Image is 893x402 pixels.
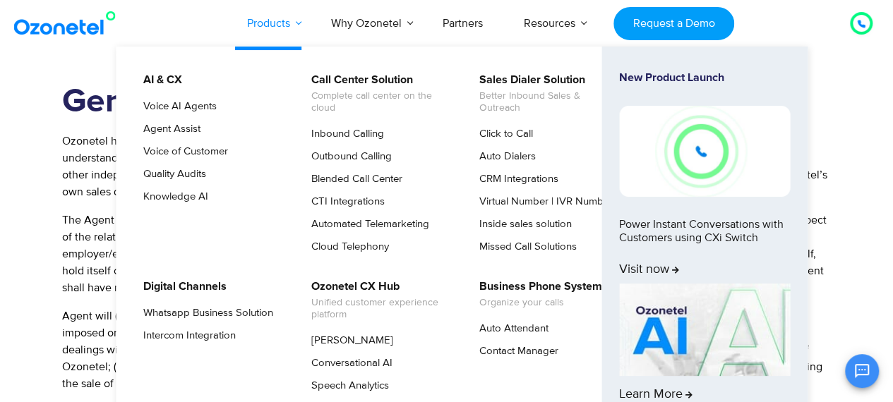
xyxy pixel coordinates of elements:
a: Inbound Calling [302,126,386,142]
a: Voice AI Agents [134,98,219,115]
a: Quality Audits [134,166,208,183]
span: The Agent acknowledges and agrees that the Agent and Ozonetel are independent contractors. Neithe... [62,213,827,261]
a: CTI Integrations [302,193,387,210]
a: Agent Assist [134,121,203,138]
a: Call Center SolutionComplete call center on the cloud [302,71,453,116]
span: Better Inbound Sales & Outreach [479,90,618,114]
span: Unified customer experience platform [311,297,450,321]
a: Request a Demo [613,7,734,40]
span: The Agent will never refer to itself, hold itself out as, and/or knowingly permit any person or e... [62,247,824,295]
a: Auto Attendant [470,320,551,337]
a: Click to Call [470,126,535,142]
a: Auto Dialers [470,148,538,165]
a: AI & CX [134,71,184,89]
a: Intercom Integration [134,327,238,344]
a: Knowledge AI [134,188,210,205]
span: Complete call center on the cloud [311,90,450,114]
a: Virtual Number | IVR Number [470,193,615,210]
a: Automated Telemarketing [302,216,431,233]
span: Agent will (i) use its best efforts to solicit and sell the Products to Prospective Customers and... [62,309,822,391]
a: Voice of Customer [134,143,230,160]
a: Outbound Calling [302,148,394,165]
a: Ozonetel CX HubUnified customer experience platform [302,278,453,323]
a: Missed Call Solutions [470,238,579,255]
b: General Terms [62,85,280,118]
img: New-Project-17.png [619,106,790,196]
a: Blended Call Center [302,171,404,188]
a: CRM Integrations [470,171,561,188]
a: Contact Manager [470,343,561,360]
button: Open chat [845,354,879,388]
span: Organize your calls [479,297,602,309]
a: Speech Analytics [302,377,391,394]
a: Cloud Telephony [302,238,391,255]
a: New Product LaunchPower Instant Conversations with Customers using CXi SwitchVisit now [619,71,790,278]
span: Visit now [619,262,679,278]
a: [PERSON_NAME] [302,332,395,349]
a: Whatsapp Business Solution [134,305,275,322]
a: Business Phone SystemOrganize your calls [470,278,604,311]
a: Digital Channels [134,278,229,296]
img: AI [619,284,790,377]
a: Conversational AI [302,355,395,372]
a: Sales Dialer SolutionBetter Inbound Sales & Outreach [470,71,621,116]
a: Inside sales solution [470,216,574,233]
span: Ozonetel hereby appoints Agent to offer the Products to Prospective Customers in the Territory pu... [62,134,827,199]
